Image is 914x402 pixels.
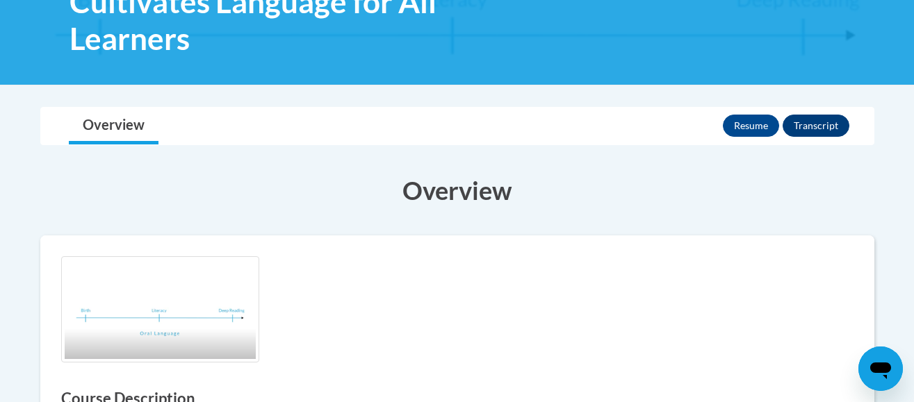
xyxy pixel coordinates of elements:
a: Overview [69,108,158,144]
img: Course logo image [61,256,259,362]
h3: Overview [40,173,874,208]
iframe: Button to launch messaging window [858,346,903,391]
button: Resume [723,115,779,137]
button: Transcript [783,115,849,137]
